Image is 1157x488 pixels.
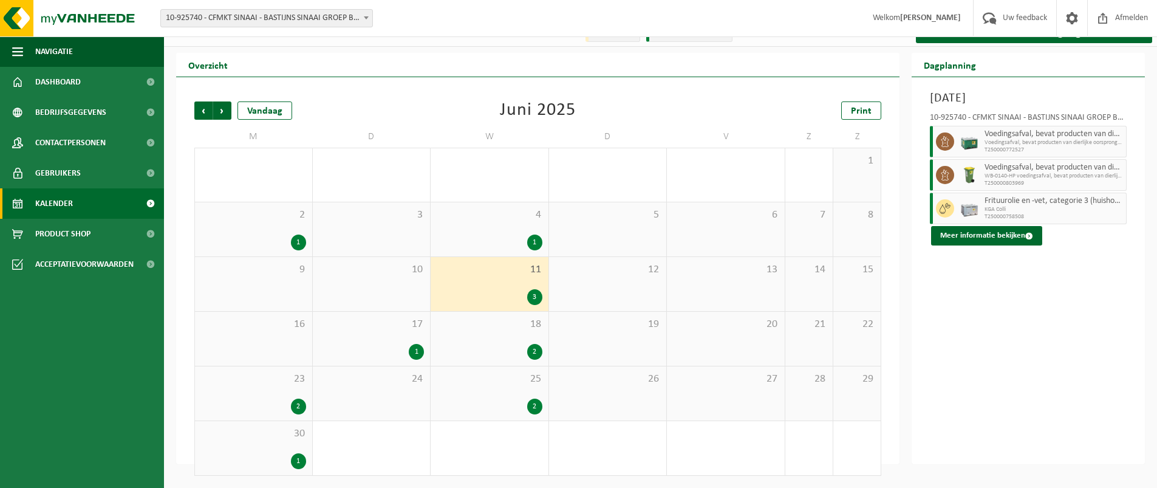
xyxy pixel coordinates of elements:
span: 26 [555,373,661,386]
div: 1 [291,235,306,250]
div: Vandaag [237,101,292,120]
span: 10 [319,263,425,277]
span: 1 [839,154,875,168]
span: Voedingsafval, bevat producten van dierlijke oorsprong, gemengde verpakking (exclusief glas), cat... [985,129,1123,139]
span: 18 [437,318,542,331]
td: W [431,126,549,148]
span: 13 [673,263,779,277]
span: T250000772527 [985,146,1123,154]
span: Navigatie [35,36,73,67]
span: 22 [839,318,875,331]
div: 2 [291,399,306,414]
h2: Dagplanning [912,53,988,77]
td: D [549,126,667,148]
span: Product Shop [35,219,90,249]
span: 29 [839,373,875,386]
strong: [PERSON_NAME] [900,13,961,22]
span: 20 [673,318,779,331]
td: V [667,126,785,148]
span: Acceptatievoorwaarden [35,249,134,280]
span: Voedingsafval, bevat producten van dierlijke oorsprong, geme [985,139,1123,146]
span: 10-925740 - CFMKT SINAAI - BASTIJNS SINAAI GROEP BASTIJNS - SINAAI-WAAS [161,10,372,27]
span: 25 [437,373,542,386]
span: 16 [201,318,306,331]
div: Juni 2025 [500,101,576,120]
span: 19 [555,318,661,331]
div: 2 [527,344,542,360]
div: 1 [409,344,424,360]
img: PB-LB-0680-HPE-GY-11 [960,199,978,218]
span: 23 [201,373,306,386]
span: 12 [555,263,661,277]
button: Meer informatie bekijken [931,226,1042,246]
span: Bedrijfsgegevens [35,97,106,128]
span: 3 [319,208,425,222]
span: Kalender [35,188,73,219]
span: 27 [673,373,779,386]
span: 8 [839,208,875,222]
span: KGA Colli [985,206,1123,213]
div: 2 [527,399,542,414]
span: 30 [201,427,306,441]
span: 11 [437,263,542,277]
span: 7 [791,208,827,222]
span: 24 [319,373,425,386]
span: Frituurolie en -vet, categorie 3 (huishoudelijk) (ongeschikt voor vergisting) [985,196,1123,206]
span: 2 [201,208,306,222]
h2: Overzicht [176,53,240,77]
span: 4 [437,208,542,222]
td: Z [785,126,833,148]
span: 9 [201,263,306,277]
div: 1 [527,235,542,250]
span: 5 [555,208,661,222]
span: Voedingsafval, bevat producten van dierlijke oorsprong, onverpakt, categorie 3 [985,163,1123,173]
td: Z [833,126,881,148]
a: Print [841,101,881,120]
span: 17 [319,318,425,331]
div: 3 [527,289,542,305]
span: 15 [839,263,875,277]
span: Contactpersonen [35,128,106,158]
td: M [194,126,313,148]
span: WB-0140-HP voedingsafval, bevat producten van dierlijke oors [985,173,1123,180]
span: Gebruikers [35,158,81,188]
span: Volgende [213,101,231,120]
span: Dashboard [35,67,81,97]
h3: [DATE] [930,89,1127,108]
span: 28 [791,373,827,386]
img: WB-0140-HPE-GN-50 [960,166,978,184]
img: PB-LB-0680-HPE-GN-01 [960,132,978,151]
span: 21 [791,318,827,331]
div: 10-925740 - CFMKT SINAAI - BASTIJNS SINAAI GROEP BASTIJNS - [GEOGRAPHIC_DATA]-WAAS [930,114,1127,126]
span: 14 [791,263,827,277]
span: Print [851,106,872,116]
span: 6 [673,208,779,222]
span: T250000758508 [985,213,1123,221]
div: 1 [291,453,306,469]
td: D [313,126,431,148]
span: T250000803969 [985,180,1123,187]
span: Vorige [194,101,213,120]
span: 10-925740 - CFMKT SINAAI - BASTIJNS SINAAI GROEP BASTIJNS - SINAAI-WAAS [160,9,373,27]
